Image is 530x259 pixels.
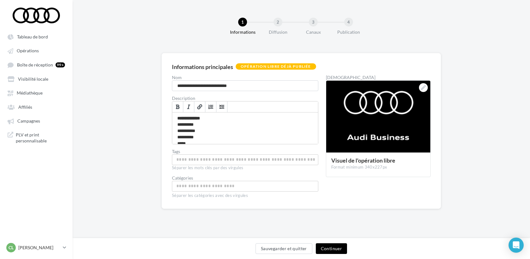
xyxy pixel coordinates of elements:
div: Permet aux affiliés de trouver l'opération libre plus facilement [172,154,318,165]
label: Description [172,96,318,101]
a: Tableau de bord [4,31,69,42]
div: Diffusion [258,29,298,35]
span: Médiathèque [17,90,43,96]
a: Lien [194,101,205,112]
a: Affiliés [4,101,69,112]
a: Visibilité locale [4,73,69,84]
a: PLV et print personnalisable [4,129,69,147]
a: Italique (⌘+I) [183,101,194,112]
div: Canaux [293,29,333,35]
div: Open Intercom Messenger [509,238,524,253]
a: Boîte de réception 99+ [4,59,69,71]
label: Tags [172,149,318,154]
div: Séparer les mots clés par des virgules [172,165,318,171]
div: Informations principales [172,64,233,70]
button: Continuer [316,243,347,254]
a: Campagnes [4,115,69,126]
span: Tableau de bord [17,34,48,39]
a: Gras (⌘+B) [172,101,183,112]
a: Cl [PERSON_NAME] [5,242,68,254]
a: Insérer/Supprimer une liste numérotée [205,101,216,112]
span: Cl [9,245,14,251]
div: Visuel de l'opération libre [331,158,425,163]
div: Choisissez une catégorie [172,181,318,192]
div: 1 [238,18,247,26]
span: Campagnes [17,118,40,124]
div: 3 [309,18,318,26]
div: 2 [274,18,282,26]
div: Séparer les catégories avec des virgules [172,192,318,199]
div: Informations [222,29,263,35]
span: PLV et print personnalisable [16,132,65,144]
div: Catégories [172,176,318,180]
span: Boîte de réception [17,62,53,67]
a: Insérer/Supprimer une liste à puces [216,101,227,112]
div: Format minimum 340x227px [331,164,425,170]
div: [DEMOGRAPHIC_DATA] [326,75,431,80]
div: Opération libre déjà publiée [236,63,316,70]
span: Visibilité locale [18,76,48,82]
label: Nom [172,75,318,80]
span: Affiliés [18,104,32,110]
span: Opérations [17,48,39,54]
div: Permet de préciser les enjeux de la campagne à vos affiliés [172,112,318,144]
div: 99+ [56,62,65,67]
div: 4 [344,18,353,26]
input: Permet aux affiliés de trouver l'opération libre plus facilement [174,156,317,163]
div: Publication [328,29,369,35]
input: Choisissez une catégorie [174,182,317,190]
a: Opérations [4,45,69,56]
a: Médiathèque [4,87,69,98]
button: Sauvegarder et quitter [256,243,312,254]
p: [PERSON_NAME] [18,245,60,251]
